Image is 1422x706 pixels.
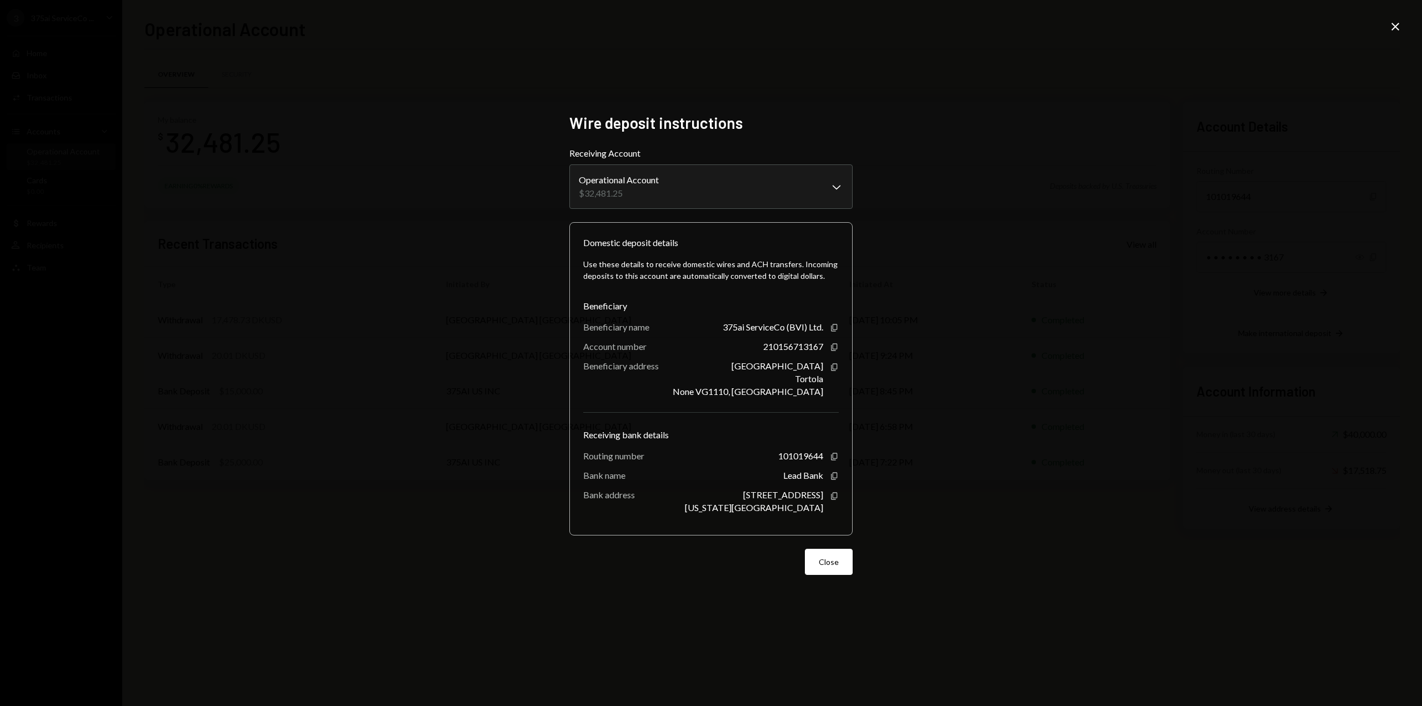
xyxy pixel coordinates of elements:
[673,386,823,397] div: None VG1110, [GEOGRAPHIC_DATA]
[723,322,823,332] div: 375ai ServiceCo (BVI) Ltd.
[783,470,823,480] div: Lead Bank
[685,502,823,513] div: [US_STATE][GEOGRAPHIC_DATA]
[583,360,659,371] div: Beneficiary address
[583,299,839,313] div: Beneficiary
[805,549,853,575] button: Close
[583,450,644,461] div: Routing number
[569,164,853,209] button: Receiving Account
[583,236,678,249] div: Domestic deposit details
[583,258,839,282] div: Use these details to receive domestic wires and ACH transfers. Incoming deposits to this account ...
[732,360,823,371] div: [GEOGRAPHIC_DATA]
[583,341,647,352] div: Account number
[583,470,625,480] div: Bank name
[583,489,635,500] div: Bank address
[795,373,823,384] div: Tortola
[763,341,823,352] div: 210156713167
[569,147,853,160] label: Receiving Account
[778,450,823,461] div: 101019644
[743,489,823,500] div: [STREET_ADDRESS]
[583,322,649,332] div: Beneficiary name
[583,428,839,442] div: Receiving bank details
[569,112,853,134] h2: Wire deposit instructions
